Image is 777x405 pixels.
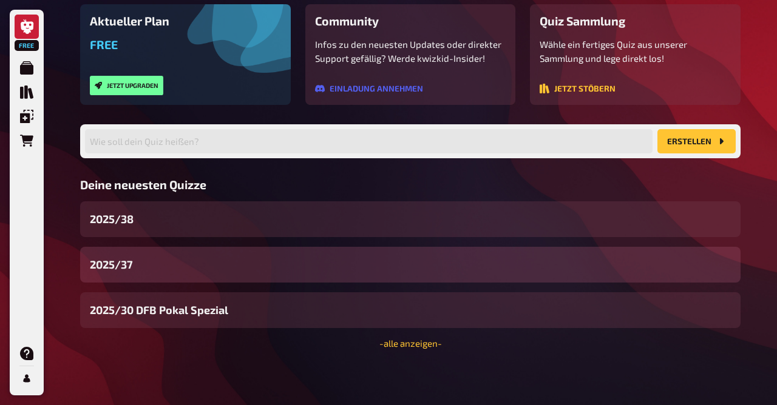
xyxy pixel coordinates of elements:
[80,292,741,328] a: 2025/30 DFB Pokal Spezial
[540,84,616,95] a: Jetzt stöbern
[315,84,423,95] a: Einladung annehmen
[85,129,653,153] input: Wie soll dein Quiz heißen?
[16,42,38,49] span: Free
[315,14,506,28] h3: Community
[540,38,731,65] p: Wähle ein fertiges Quiz aus unserer Sammlung und lege direkt los!
[379,338,442,349] a: -alle anzeigen-
[80,247,741,283] a: 2025/37
[90,76,163,95] button: Jetzt upgraden
[657,129,736,153] button: Erstellen
[90,302,228,318] span: 2025/30 DFB Pokal Spezial
[80,201,741,237] a: 2025/38
[315,84,423,93] button: Einladung annehmen
[90,211,134,227] span: 2025/38
[80,178,741,192] h3: Deine neuesten Quizze
[90,14,281,28] h3: Aktueller Plan
[540,14,731,28] h3: Quiz Sammlung
[315,38,506,65] p: Infos zu den neuesten Updates oder direkter Support gefällig? Werde kwizkid-Insider!
[90,256,133,273] span: 2025/37
[540,84,616,93] button: Jetzt stöbern
[90,38,118,52] span: Free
